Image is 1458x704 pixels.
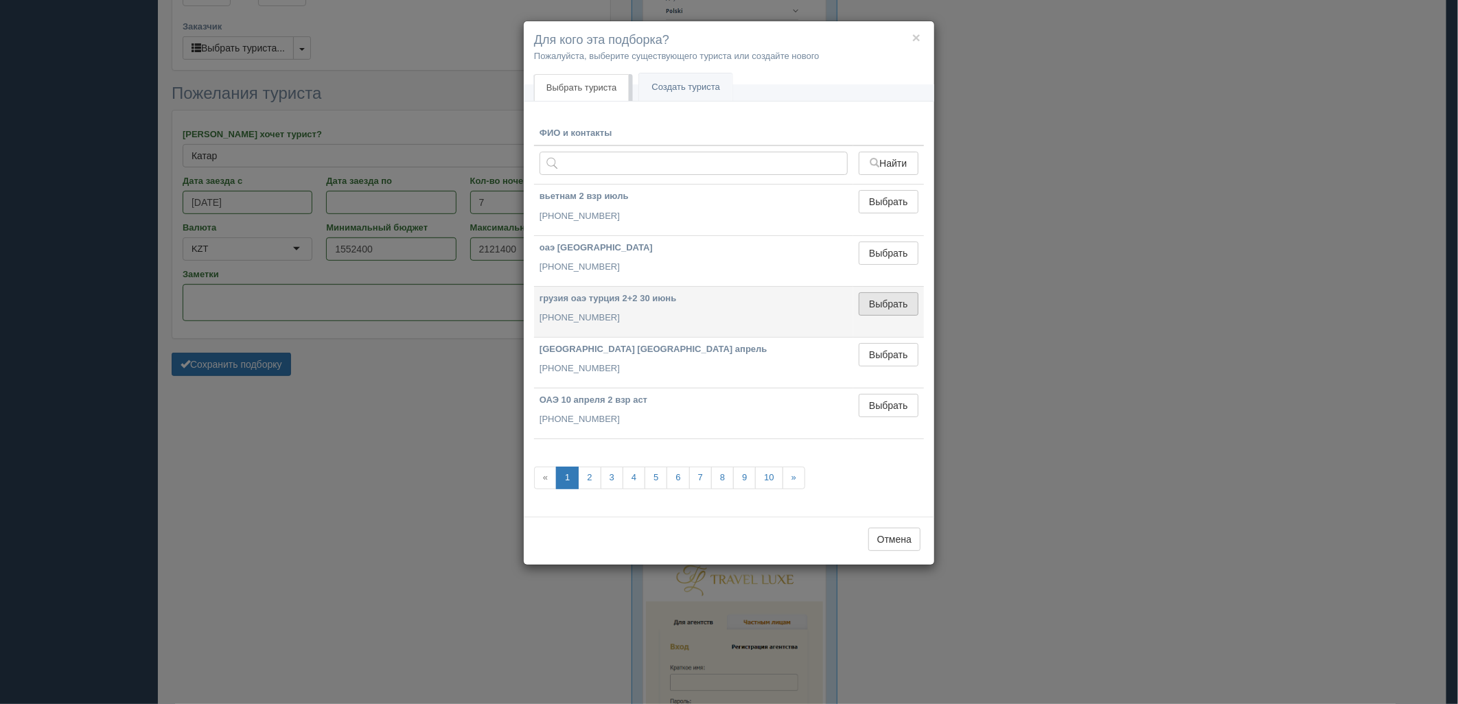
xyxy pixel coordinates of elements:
[534,49,924,62] p: Пожалуйста, выберите существующего туриста или создайте нового
[540,293,676,303] b: грузия оаэ турция 2+2 30 июнь
[755,467,783,489] a: 10
[733,467,756,489] a: 9
[859,152,918,175] button: Найти
[711,467,734,489] a: 8
[540,312,848,325] p: [PHONE_NUMBER]
[601,467,623,489] a: 3
[540,191,629,201] b: вьетнам 2 взр июль
[578,467,601,489] a: 2
[859,242,918,265] button: Выбрать
[540,395,647,405] b: ОАЭ 10 апреля 2 взр аст
[859,343,918,366] button: Выбрать
[540,362,848,375] p: [PHONE_NUMBER]
[689,467,712,489] a: 7
[783,467,805,489] a: »
[556,467,579,489] a: 1
[912,30,921,45] button: ×
[667,467,689,489] a: 6
[540,152,848,175] input: Поиск по ФИО, паспорту или контактам
[868,528,921,551] button: Отмена
[534,32,924,49] h4: Для кого эта подборка?
[540,242,653,253] b: оаэ [GEOGRAPHIC_DATA]
[534,467,557,489] span: «
[540,344,767,354] b: [GEOGRAPHIC_DATA] [GEOGRAPHIC_DATA] апрель
[859,292,918,316] button: Выбрать
[534,121,853,146] th: ФИО и контакты
[623,467,645,489] a: 4
[540,261,848,274] p: [PHONE_NUMBER]
[645,467,667,489] a: 5
[540,210,848,223] p: [PHONE_NUMBER]
[639,73,732,102] a: Создать туриста
[534,74,629,102] a: Выбрать туриста
[540,413,848,426] p: [PHONE_NUMBER]
[859,190,918,213] button: Выбрать
[859,394,918,417] button: Выбрать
